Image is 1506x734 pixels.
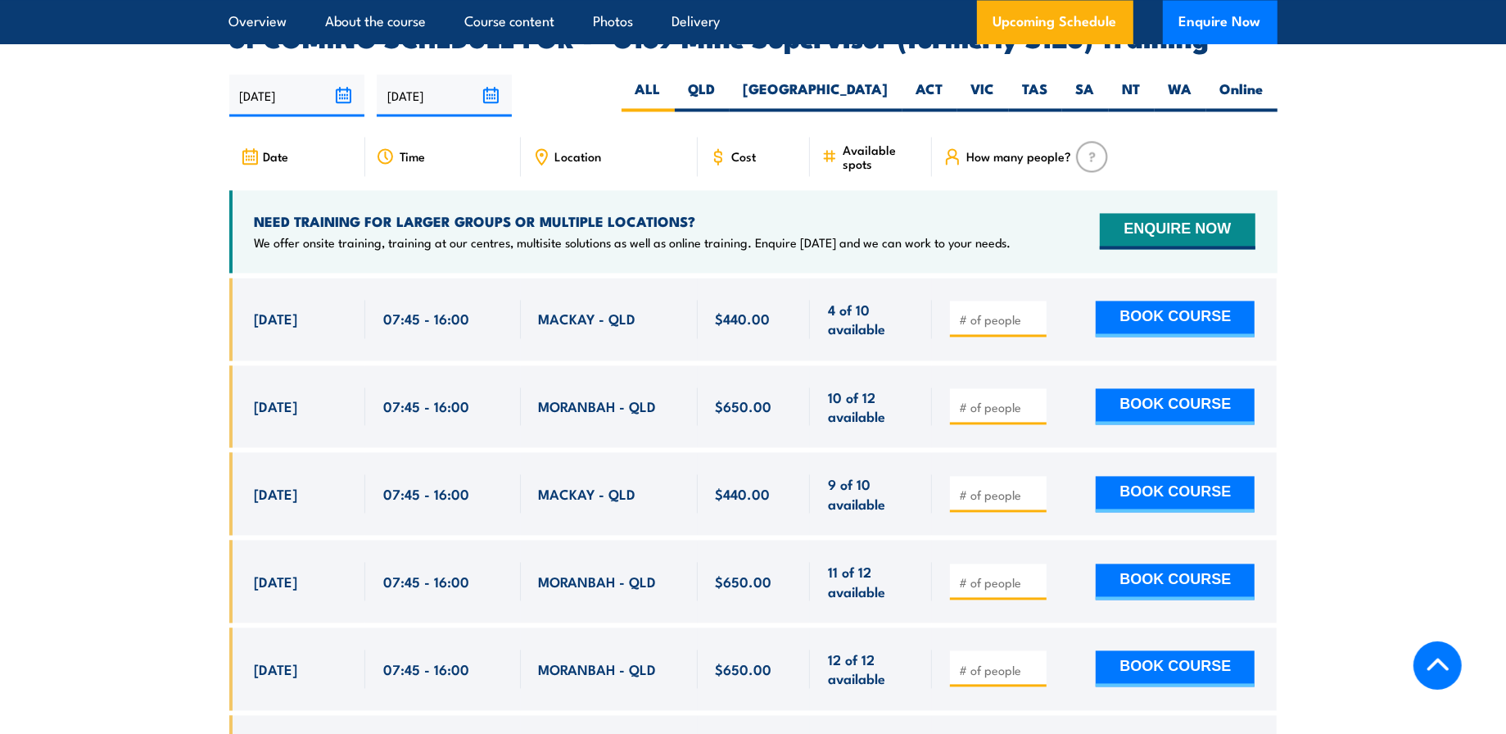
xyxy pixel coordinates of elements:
[1155,79,1206,111] label: WA
[539,659,657,678] span: MORANBAH - QLD
[539,484,636,503] span: MACKAY - QLD
[255,484,298,503] span: [DATE]
[383,309,469,328] span: 07:45 - 16:00
[966,149,1071,163] span: How many people?
[902,79,957,111] label: ACT
[1100,213,1255,249] button: ENQUIRE NOW
[377,75,512,116] input: To date
[229,25,1278,48] h2: UPCOMING SCHEDULE FOR - "G189 Mine Supervisor (formerly S123) Training"
[959,399,1041,415] input: # of people
[828,650,914,688] span: 12 of 12 available
[1096,564,1255,600] button: BOOK COURSE
[828,300,914,338] span: 4 of 10 available
[675,79,730,111] label: QLD
[383,659,469,678] span: 07:45 - 16:00
[539,396,657,415] span: MORANBAH - QLD
[828,387,914,426] span: 10 of 12 available
[959,574,1041,591] input: # of people
[383,484,469,503] span: 07:45 - 16:00
[1062,79,1109,111] label: SA
[959,487,1041,503] input: # of people
[1096,650,1255,686] button: BOOK COURSE
[1096,301,1255,337] button: BOOK COURSE
[730,79,902,111] label: [GEOGRAPHIC_DATA]
[1009,79,1062,111] label: TAS
[539,572,657,591] span: MORANBAH - QLD
[1096,388,1255,424] button: BOOK COURSE
[622,79,675,111] label: ALL
[1096,476,1255,512] button: BOOK COURSE
[255,212,1011,230] h4: NEED TRAINING FOR LARGER GROUPS OR MULTIPLE LOCATIONS?
[959,662,1041,678] input: # of people
[732,149,757,163] span: Cost
[255,572,298,591] span: [DATE]
[255,396,298,415] span: [DATE]
[255,234,1011,251] p: We offer onsite training, training at our centres, multisite solutions as well as online training...
[229,75,364,116] input: From date
[828,562,914,600] span: 11 of 12 available
[400,149,425,163] span: Time
[716,572,772,591] span: $650.00
[716,659,772,678] span: $650.00
[1206,79,1278,111] label: Online
[843,143,920,170] span: Available spots
[555,149,602,163] span: Location
[716,484,771,503] span: $440.00
[716,396,772,415] span: $650.00
[539,309,636,328] span: MACKAY - QLD
[957,79,1009,111] label: VIC
[1109,79,1155,111] label: NT
[383,572,469,591] span: 07:45 - 16:00
[828,474,914,513] span: 9 of 10 available
[959,311,1041,328] input: # of people
[264,149,289,163] span: Date
[255,659,298,678] span: [DATE]
[255,309,298,328] span: [DATE]
[716,309,771,328] span: $440.00
[383,396,469,415] span: 07:45 - 16:00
